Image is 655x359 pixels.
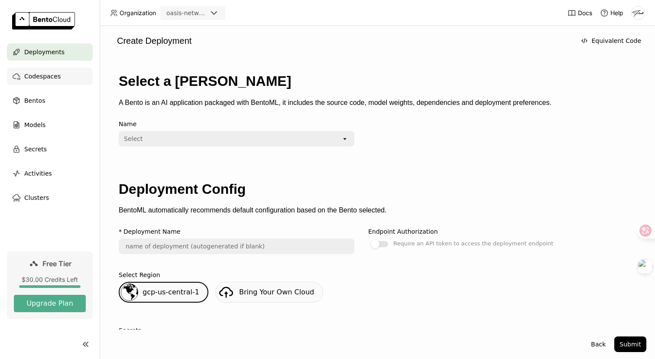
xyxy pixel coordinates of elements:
[14,295,86,312] button: Upgrade Plan
[368,228,438,235] div: Endpoint Authorization
[208,9,209,18] input: Selected oasis-networks.
[24,95,45,106] span: Bentos
[119,271,160,278] div: Select Region
[24,47,65,57] span: Deployments
[576,33,646,49] button: Equivalent Code
[119,121,354,127] div: Name
[7,92,93,109] a: Bentos
[7,68,93,85] a: Codespaces
[119,181,636,197] h1: Deployment Config
[215,282,323,303] a: Bring Your Own Cloud
[393,238,553,249] div: Require an API token to access the deployment endpoint
[143,288,199,296] span: gcp-us-central-1
[7,251,93,319] a: Free Tier$30.00 Credits LeftUpgrade Plan
[632,7,645,20] img: Fred Liang
[124,134,143,143] div: Select
[119,99,636,107] p: A Bento is an AI application packaged with BentoML, it includes the source code, model weights, d...
[341,135,348,142] svg: open
[7,116,93,134] a: Models
[614,336,646,352] button: Submit
[14,276,86,284] div: $30.00 Credits Left
[7,165,93,182] a: Activities
[239,288,314,296] span: Bring Your Own Cloud
[7,140,93,158] a: Secrets
[567,9,592,17] a: Docs
[120,9,156,17] span: Organization
[7,189,93,206] a: Clusters
[24,71,61,82] span: Codespaces
[12,12,75,29] img: logo
[123,228,180,235] div: Deployment Name
[24,120,45,130] span: Models
[119,327,141,334] div: Secrets
[24,144,47,154] span: Secrets
[119,73,636,89] h1: Select a [PERSON_NAME]
[119,282,208,303] div: gcp-us-central-1
[578,9,592,17] span: Docs
[166,9,207,17] div: oasis-networks
[119,206,636,214] p: BentoML automatically recommends default configuration based on the Bento selected.
[586,336,611,352] button: Back
[600,9,623,17] div: Help
[42,259,71,268] span: Free Tier
[120,239,353,253] input: name of deployment (autogenerated if blank)
[24,168,52,179] span: Activities
[24,193,49,203] span: Clusters
[7,43,93,61] a: Deployments
[610,9,623,17] span: Help
[108,35,572,47] div: Create Deployment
